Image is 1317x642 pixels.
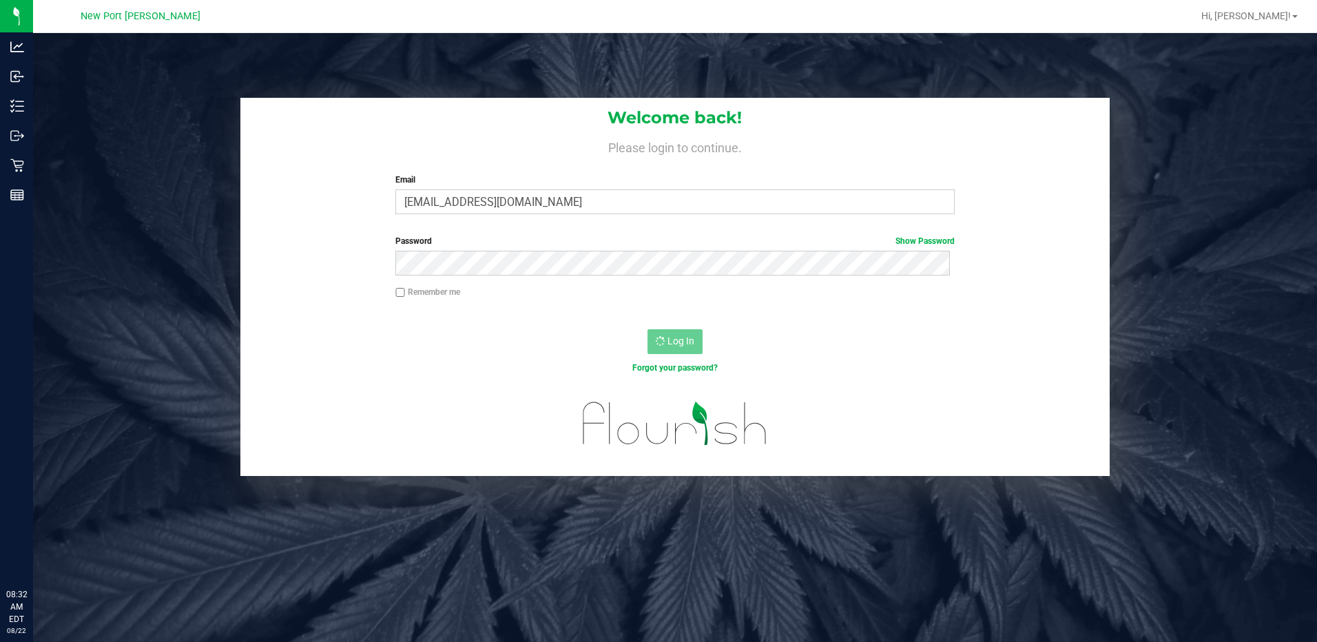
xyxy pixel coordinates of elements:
[10,70,24,83] inline-svg: Inbound
[566,389,784,459] img: flourish_logo.svg
[895,236,955,246] a: Show Password
[10,158,24,172] inline-svg: Retail
[1201,10,1291,21] span: Hi, [PERSON_NAME]!
[240,109,1110,127] h1: Welcome back!
[81,10,200,22] span: New Port [PERSON_NAME]
[10,188,24,202] inline-svg: Reports
[647,329,703,354] button: Log In
[632,363,718,373] a: Forgot your password?
[395,236,432,246] span: Password
[240,138,1110,154] h4: Please login to continue.
[395,174,955,186] label: Email
[10,40,24,54] inline-svg: Analytics
[10,129,24,143] inline-svg: Outbound
[395,288,405,298] input: Remember me
[667,335,694,346] span: Log In
[6,625,27,636] p: 08/22
[395,286,460,298] label: Remember me
[10,99,24,113] inline-svg: Inventory
[6,588,27,625] p: 08:32 AM EDT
